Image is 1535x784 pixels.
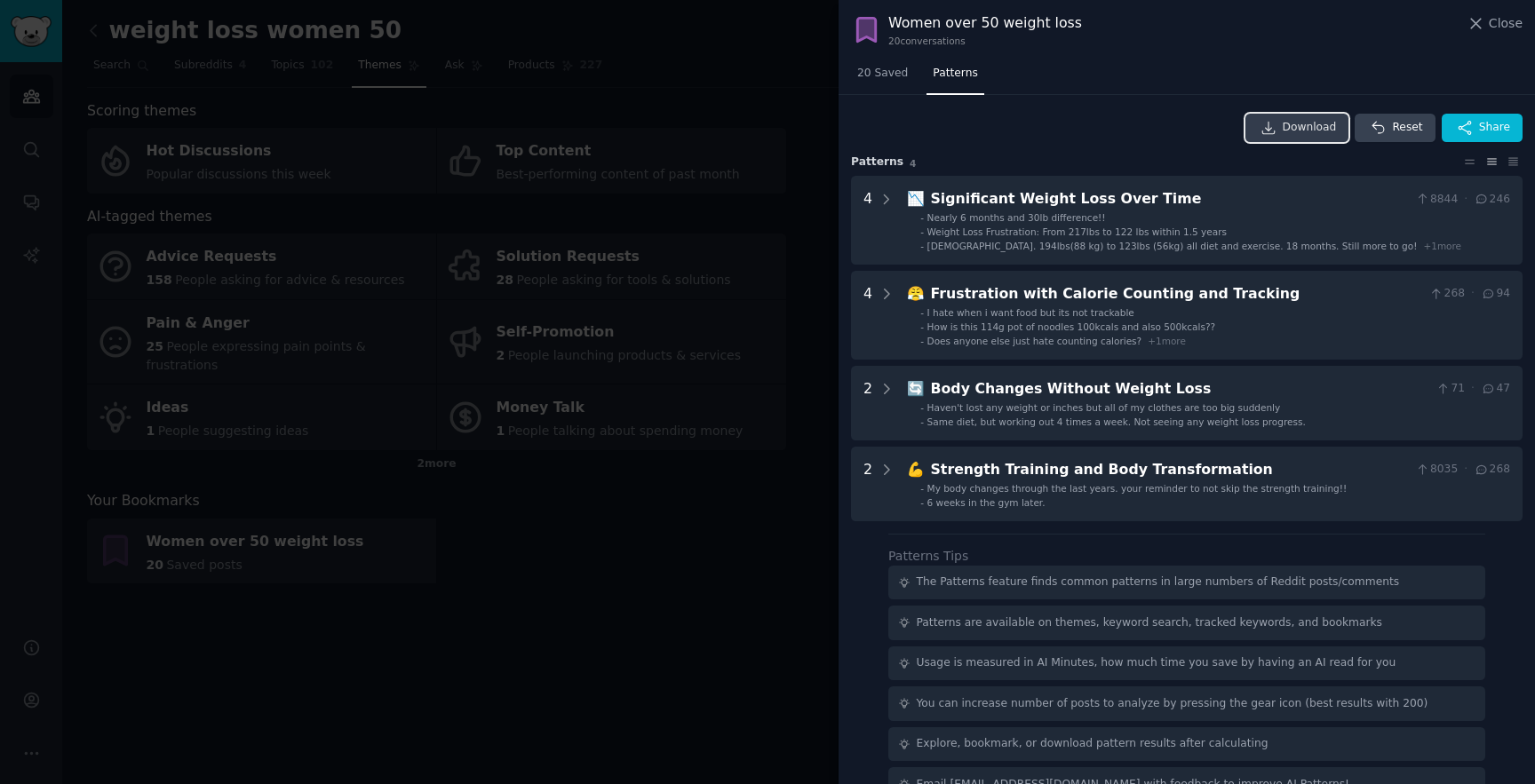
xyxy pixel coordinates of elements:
div: Body Changes Without Weight Loss [931,378,1429,400]
a: Download [1245,114,1349,142]
div: 4 [863,188,872,252]
div: Explore, bookmark, or download pattern results after calculating [917,736,1269,752]
span: 💪 [907,461,925,478]
button: Reset [1355,114,1435,142]
span: Share [1479,120,1510,136]
span: 246 [1474,192,1510,208]
div: Patterns are available on themes, keyword search, tracked keywords, and bookmarks [917,615,1382,631]
div: - [920,211,924,224]
span: I hate when i want food but its not trackable [927,307,1134,318]
span: · [1464,192,1467,208]
div: - [920,306,924,319]
div: The Patterns feature finds common patterns in large numbers of Reddit posts/comments [917,574,1400,590]
div: 2 [863,378,872,428]
span: Does anyone else just hate counting calories? [927,336,1142,346]
span: Pattern s [851,154,903,170]
div: - [920,496,924,509]
span: · [1464,462,1467,478]
span: Close [1489,14,1523,33]
span: 4 [910,158,916,169]
div: 20 conversation s [888,35,1082,47]
span: 47 [1481,381,1510,397]
span: 268 [1428,286,1465,302]
span: Haven't lost any weight or inches but all of my clothes are too big suddenly [927,402,1281,413]
span: 94 [1481,286,1510,302]
button: Close [1467,14,1523,33]
span: 8844 [1415,192,1459,208]
span: 🔄 [907,380,925,397]
div: Frustration with Calorie Counting and Tracking [931,283,1423,305]
div: 4 [863,283,872,347]
div: - [920,321,924,333]
span: 6 weeks in the gym later. [927,497,1046,508]
div: 2 [863,459,872,509]
a: 20 Saved [851,59,914,96]
span: Nearly 6 months and 30lb difference!! [927,212,1106,223]
span: · [1471,286,1475,302]
span: Download [1283,120,1337,136]
span: Weight Loss Frustration: From 217lbs to 122 lbs within 1.5 years [927,226,1227,237]
span: 71 [1436,381,1465,397]
span: 20 Saved [857,66,908,82]
span: 📉 [907,190,925,207]
span: · [1471,381,1475,397]
label: Patterns Tips [888,549,968,563]
div: Usage is measured in AI Minutes, how much time you save by having an AI read for you [917,655,1396,671]
div: - [920,416,924,428]
div: Significant Weight Loss Over Time [931,188,1409,210]
span: 😤 [907,285,925,302]
a: Patterns [927,59,983,96]
span: 268 [1474,462,1510,478]
div: You can increase number of posts to analyze by pressing the gear icon (best results with 200) [917,696,1428,712]
div: - [920,226,924,238]
div: - [920,482,924,495]
div: - [920,240,924,252]
span: Same diet, but working out 4 times a week. Not seeing any weight loss progress. [927,416,1306,427]
span: Patterns [933,66,977,82]
div: - [920,401,924,414]
span: Reset [1392,120,1422,136]
span: [DEMOGRAPHIC_DATA]. 194lbs(88 kg) to 123lbs (56kg) all diet and exercise. 18 months. Still more t... [927,241,1418,251]
div: - [920,335,924,347]
span: + 1 more [1148,336,1186,346]
span: + 1 more [1423,241,1461,251]
span: How is this 114g pot of noodles 100kcals and also 500kcals?? [927,321,1215,332]
span: 8035 [1415,462,1459,478]
span: My body changes through the last years. your reminder to not skip the strength training!! [927,483,1348,494]
div: Strength Training and Body Transformation [931,459,1409,481]
button: Share [1442,114,1523,142]
div: Women over 50 weight loss [888,12,1082,35]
